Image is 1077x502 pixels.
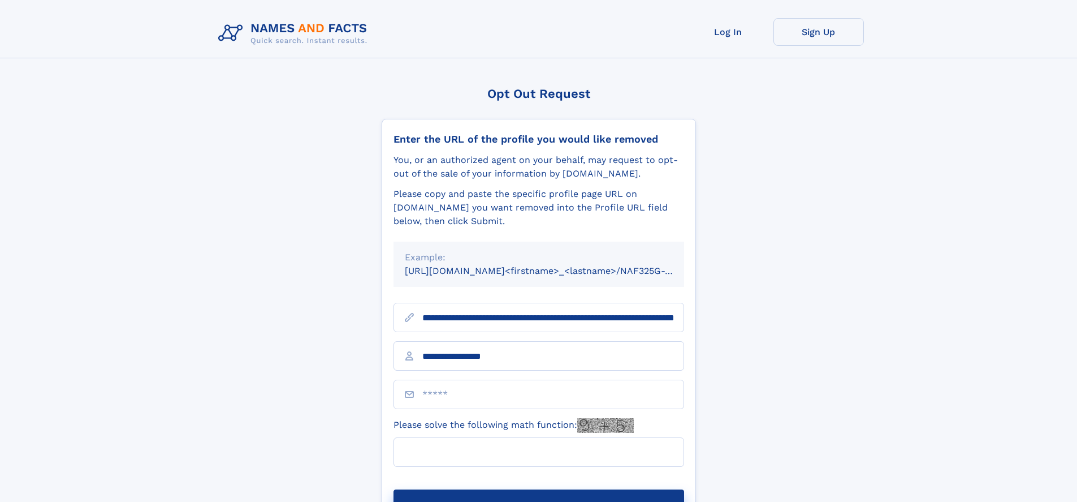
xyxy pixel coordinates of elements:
[405,251,673,264] div: Example:
[382,87,696,101] div: Opt Out Request
[393,418,634,433] label: Please solve the following math function:
[405,265,706,276] small: [URL][DOMAIN_NAME]<firstname>_<lastname>/NAF325G-xxxxxxxx
[393,133,684,145] div: Enter the URL of the profile you would like removed
[214,18,377,49] img: Logo Names and Facts
[393,187,684,228] div: Please copy and paste the specific profile page URL on [DOMAIN_NAME] you want removed into the Pr...
[683,18,773,46] a: Log In
[393,153,684,181] div: You, or an authorized agent on your behalf, may request to opt-out of the sale of your informatio...
[773,18,864,46] a: Sign Up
